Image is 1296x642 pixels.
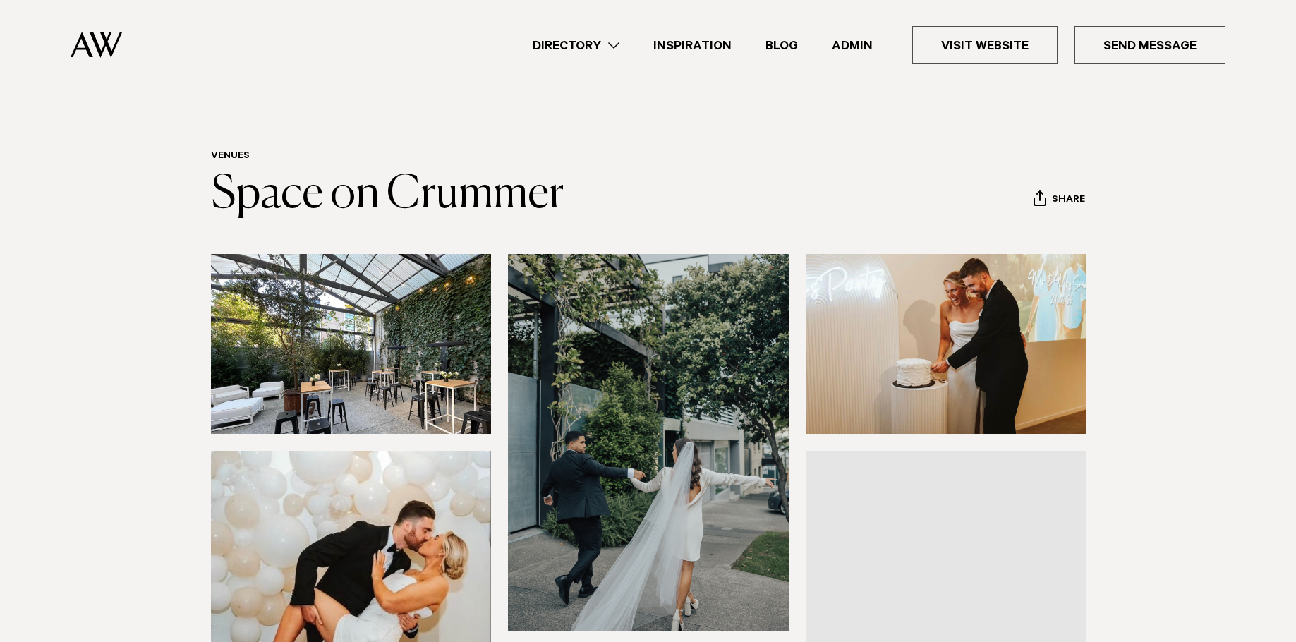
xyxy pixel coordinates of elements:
a: Venues [211,151,250,162]
a: Admin [815,36,890,55]
a: Space on Crummer [211,172,564,217]
img: Auckland Weddings Logo [71,32,122,58]
img: Blank canvas event space Auckland [211,254,492,434]
a: Send Message [1074,26,1225,64]
a: Directory [516,36,636,55]
img: Just married in Ponsonby [508,254,789,630]
img: Cake cutting at Space on Crummer [806,254,1086,434]
span: Share [1052,194,1085,207]
a: Blog [749,36,815,55]
button: Share [1033,190,1086,211]
a: Inspiration [636,36,749,55]
a: Visit Website [912,26,1058,64]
